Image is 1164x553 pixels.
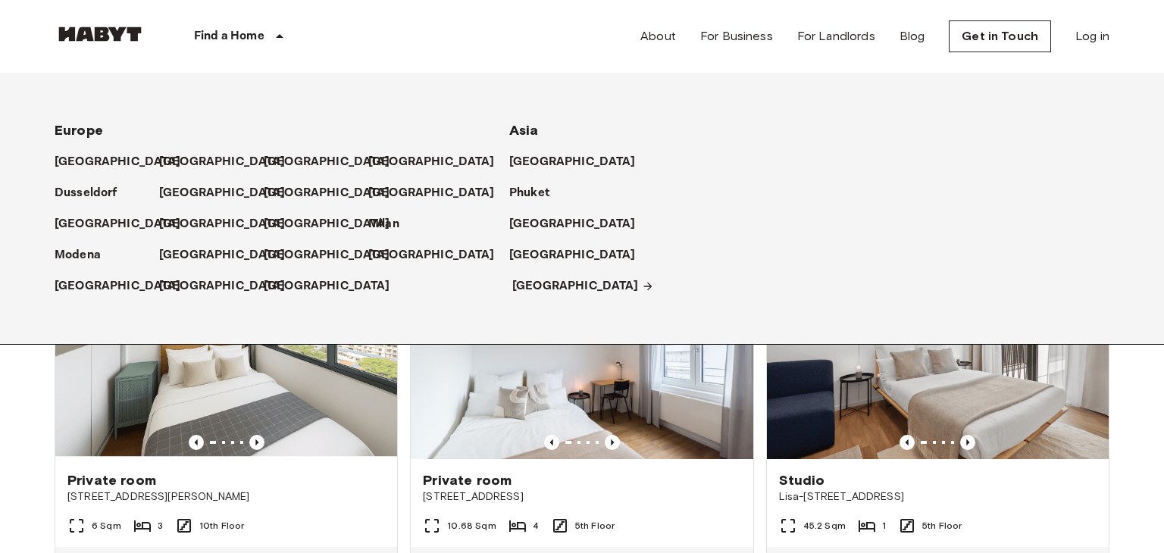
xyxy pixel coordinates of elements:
[368,153,510,171] a: [GEOGRAPHIC_DATA]
[922,519,962,533] span: 5th Floor
[55,277,196,295] a: [GEOGRAPHIC_DATA]
[92,519,121,533] span: 6 Sqm
[368,215,415,233] a: Milan
[512,277,654,295] a: [GEOGRAPHIC_DATA]
[779,489,1097,505] span: Lisa-[STREET_ADDRESS]
[509,153,651,171] a: [GEOGRAPHIC_DATA]
[779,471,825,489] span: Studio
[509,215,651,233] a: [GEOGRAPHIC_DATA]
[55,122,103,139] span: Europe
[509,246,651,264] a: [GEOGRAPHIC_DATA]
[67,471,156,489] span: Private room
[159,215,301,233] a: [GEOGRAPHIC_DATA]
[55,184,117,202] p: Dusseldorf
[199,519,245,533] span: 10th Floor
[264,153,390,171] p: [GEOGRAPHIC_DATA]
[55,184,133,202] a: Dusseldorf
[159,184,286,202] p: [GEOGRAPHIC_DATA]
[882,519,886,533] span: 1
[368,184,495,202] p: [GEOGRAPHIC_DATA]
[264,215,405,233] a: [GEOGRAPHIC_DATA]
[264,277,405,295] a: [GEOGRAPHIC_DATA]
[264,184,405,202] a: [GEOGRAPHIC_DATA]
[55,215,181,233] p: [GEOGRAPHIC_DATA]
[423,489,740,505] span: [STREET_ADDRESS]
[159,215,286,233] p: [GEOGRAPHIC_DATA]
[159,277,286,295] p: [GEOGRAPHIC_DATA]
[700,27,773,45] a: For Business
[264,277,390,295] p: [GEOGRAPHIC_DATA]
[55,246,116,264] a: Modena
[509,184,549,202] p: Phuket
[55,27,145,42] img: Habyt
[159,153,286,171] p: [GEOGRAPHIC_DATA]
[509,215,636,233] p: [GEOGRAPHIC_DATA]
[509,184,565,202] a: Phuket
[194,27,264,45] p: Find a Home
[158,519,163,533] span: 3
[264,246,405,264] a: [GEOGRAPHIC_DATA]
[368,246,495,264] p: [GEOGRAPHIC_DATA]
[368,184,510,202] a: [GEOGRAPHIC_DATA]
[55,246,101,264] p: Modena
[423,471,512,489] span: Private room
[249,435,264,450] button: Previous image
[55,153,181,171] p: [GEOGRAPHIC_DATA]
[368,153,495,171] p: [GEOGRAPHIC_DATA]
[368,215,399,233] p: Milan
[55,215,196,233] a: [GEOGRAPHIC_DATA]
[509,122,539,139] span: Asia
[67,489,385,505] span: [STREET_ADDRESS][PERSON_NAME]
[55,231,397,459] img: Marketing picture of unit SG-01-116-001-02
[544,435,559,450] button: Previous image
[509,246,636,264] p: [GEOGRAPHIC_DATA]
[159,184,301,202] a: [GEOGRAPHIC_DATA]
[159,246,286,264] p: [GEOGRAPHIC_DATA]
[264,184,390,202] p: [GEOGRAPHIC_DATA]
[264,246,390,264] p: [GEOGRAPHIC_DATA]
[264,153,405,171] a: [GEOGRAPHIC_DATA]
[605,435,620,450] button: Previous image
[509,153,636,171] p: [GEOGRAPHIC_DATA]
[767,231,1109,459] img: Marketing picture of unit DE-01-489-503-001
[900,435,915,450] button: Previous image
[949,20,1051,52] a: Get in Touch
[159,153,301,171] a: [GEOGRAPHIC_DATA]
[1075,27,1109,45] a: Log in
[960,435,975,450] button: Previous image
[512,277,639,295] p: [GEOGRAPHIC_DATA]
[447,519,496,533] span: 10.68 Sqm
[264,215,390,233] p: [GEOGRAPHIC_DATA]
[803,519,846,533] span: 45.2 Sqm
[411,231,753,459] img: Marketing picture of unit DE-04-037-026-03Q
[575,519,615,533] span: 5th Floor
[55,277,181,295] p: [GEOGRAPHIC_DATA]
[368,246,510,264] a: [GEOGRAPHIC_DATA]
[900,27,925,45] a: Blog
[189,435,204,450] button: Previous image
[55,153,196,171] a: [GEOGRAPHIC_DATA]
[797,27,875,45] a: For Landlords
[159,277,301,295] a: [GEOGRAPHIC_DATA]
[159,246,301,264] a: [GEOGRAPHIC_DATA]
[640,27,676,45] a: About
[533,519,539,533] span: 4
